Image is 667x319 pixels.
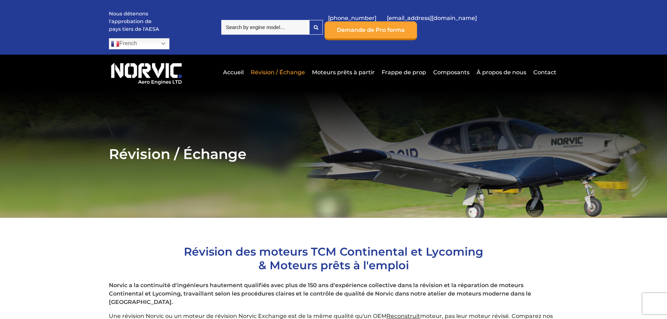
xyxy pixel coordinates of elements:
p: Nous détenons l'approbation de pays tiers de l'AESA [109,10,161,33]
a: Demande de Pro forma [325,21,417,40]
img: Logo de Norvic Aero Engines [109,60,184,85]
a: [PHONE_NUMBER] [325,9,380,27]
a: [EMAIL_ADDRESS][DOMAIN_NAME] [383,9,480,27]
a: Révision / Échange [249,64,307,81]
h2: Révision / Échange [109,145,558,162]
a: Contact [531,64,556,81]
a: French [109,38,169,49]
a: Frappe de prop [380,64,428,81]
a: À propos de nous [475,64,528,81]
input: Search by engine model… [221,20,309,35]
img: fr [111,40,119,48]
a: Accueil [221,64,245,81]
a: Composants [431,64,471,81]
span: Révision des moteurs TCM Continental et Lycoming & Moteurs prêts à l'emploi [184,245,483,272]
strong: Norvic a la continuité d'ingénieurs hautement qualifiés avec plus de 150 ans d'expérience collect... [109,282,531,305]
a: Moteurs prêts à partir [310,64,376,81]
